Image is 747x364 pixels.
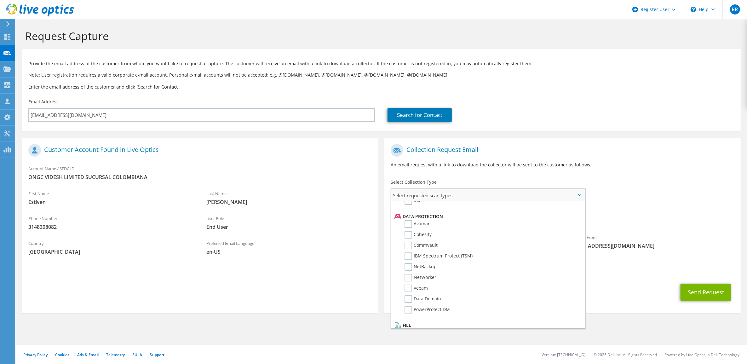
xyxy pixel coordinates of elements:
p: Note: User registration requires a valid corporate e-mail account. Personal e-mail accounts will ... [28,72,734,78]
a: Cookies [55,352,70,357]
a: Privacy Policy [23,352,48,357]
li: File [393,321,581,329]
label: Avamar [405,220,430,228]
span: [EMAIL_ADDRESS][DOMAIN_NAME] [569,242,734,249]
label: Data Domain [405,295,441,303]
label: Veeam [405,285,428,292]
a: Support [150,352,164,357]
span: Estiven [28,199,194,205]
div: Last Name [200,187,378,209]
div: Phone Number [22,212,200,234]
div: Preferred Email Language [200,237,378,258]
span: en-US [206,248,372,255]
div: First Name [22,187,200,209]
svg: \n [691,7,696,12]
li: Powered by Live Optics, a Dell Technology [664,352,739,357]
li: Version: [TECHNICAL_ID] [542,352,586,357]
span: [PERSON_NAME] [206,199,372,205]
label: IBM Spectrum Protect (TSM) [405,252,473,260]
label: PowerProtect DM [405,306,450,314]
a: Telemetry [106,352,125,357]
div: Account Name / SFDC ID [22,162,378,184]
a: Ads & Email [77,352,99,357]
span: 3148308082 [28,223,194,230]
li: © 2025 Dell Inc. All Rights Reserved [594,352,657,357]
h1: Request Capture [25,29,734,43]
label: NetWorker [405,274,436,281]
span: Select requested scan types [391,189,584,202]
span: [GEOGRAPHIC_DATA] [28,248,194,255]
span: ONGC VIDESH LIMITED SUCURSAL COLOMBIANA [28,174,372,181]
label: Commvault [405,242,438,249]
h1: Collection Request Email [391,144,731,157]
div: Sender & From [563,231,741,252]
li: Data Protection [393,213,581,220]
div: CC & Reply To [384,256,740,277]
span: RR [730,4,740,14]
div: Requested Collections [384,204,740,228]
p: Provide the email address of the customer from whom you would like to request a capture. The cust... [28,60,734,67]
span: End User [206,223,372,230]
h1: Customer Account Found in Live Optics [28,144,369,157]
a: Search for Contact [388,108,452,122]
div: To [384,231,562,252]
label: Cohesity [405,231,432,239]
p: An email request with a link to download the collector will be sent to the customer as follows. [391,161,734,168]
button: Send Request [681,284,731,301]
div: Country [22,237,200,258]
h3: Enter the email address of the customer and click “Search for Contact”. [28,83,734,90]
div: User Role [200,212,378,234]
label: Select Collection Type [391,179,437,185]
label: Email Address [28,99,59,105]
a: EULA [132,352,142,357]
label: NetBackup [405,263,437,271]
